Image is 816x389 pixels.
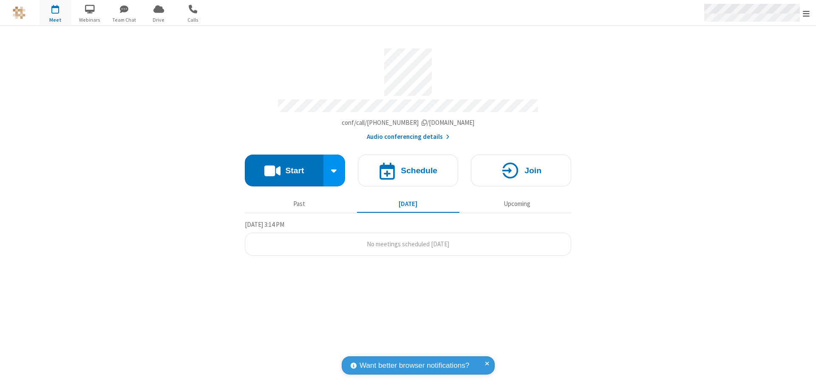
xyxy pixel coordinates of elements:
[524,166,541,175] h4: Join
[40,16,71,24] span: Meet
[245,42,571,142] section: Account details
[245,220,284,228] span: [DATE] 3:14 PM
[245,220,571,256] section: Today's Meetings
[360,360,469,371] span: Want better browser notifications?
[143,16,175,24] span: Drive
[367,240,449,248] span: No meetings scheduled [DATE]
[358,155,458,186] button: Schedule
[795,367,810,383] iframe: Chat
[367,132,450,142] button: Audio conferencing details
[342,118,475,128] button: Copy my meeting room linkCopy my meeting room link
[466,196,568,212] button: Upcoming
[342,118,475,127] span: Copy my meeting room link
[323,155,346,186] div: Start conference options
[245,155,323,186] button: Start
[248,196,351,212] button: Past
[471,155,571,186] button: Join
[177,16,209,24] span: Calls
[13,6,25,19] img: QA Selenium DO NOT DELETE OR CHANGE
[74,16,106,24] span: Webinars
[108,16,140,24] span: Team Chat
[401,166,437,175] h4: Schedule
[357,196,459,212] button: [DATE]
[285,166,304,175] h4: Start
